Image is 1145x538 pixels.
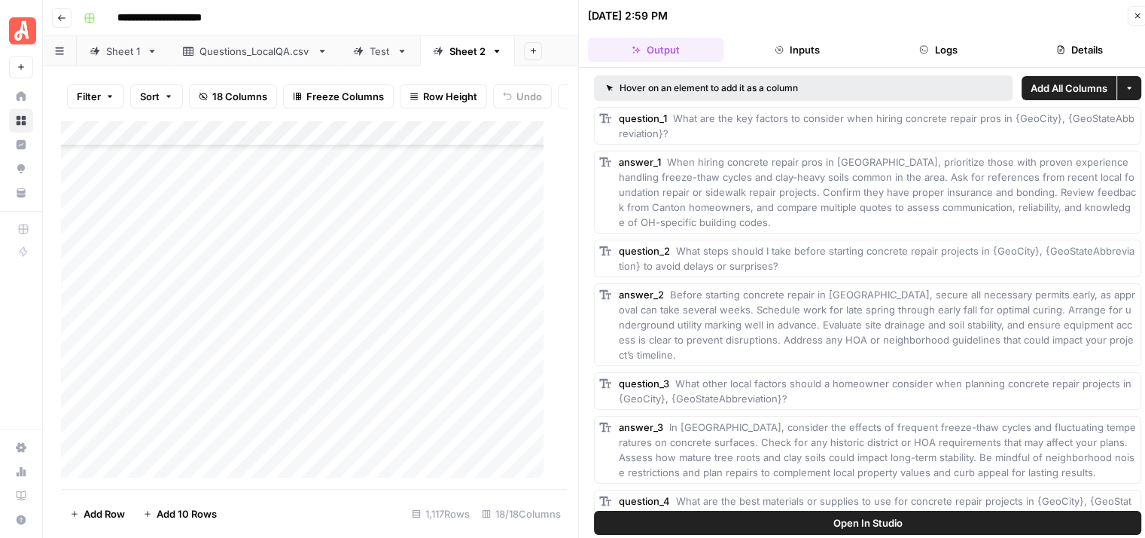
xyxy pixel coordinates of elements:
[370,44,391,59] div: Test
[406,502,476,526] div: 1,117 Rows
[619,421,663,433] span: answer_3
[588,38,723,62] button: Output
[130,84,183,109] button: Sort
[340,36,420,66] a: Test
[594,511,1141,535] button: Open In Studio
[420,36,515,66] a: Sheet 2
[1031,81,1107,96] span: Add All Columns
[283,84,394,109] button: Freeze Columns
[516,89,542,104] span: Undo
[833,515,903,530] span: Open In Studio
[157,506,217,521] span: Add 10 Rows
[493,84,552,109] button: Undo
[729,38,865,62] button: Inputs
[9,133,33,157] a: Insights
[9,109,33,133] a: Browse
[306,89,384,104] span: Freeze Columns
[619,112,1134,139] span: What are the key factors to consider when hiring concrete repair pros in {GeoCity}, {GeoStateAbbr...
[77,89,101,104] span: Filter
[189,84,277,109] button: 18 Columns
[619,245,670,257] span: question_2
[619,495,1131,522] span: What are the best materials or supplies to use for concrete repair projects in {GeoCity}, {GeoSta...
[1022,76,1116,100] button: Add All Columns
[619,289,664,301] span: answer_2
[84,506,125,521] span: Add Row
[9,84,33,109] a: Home
[170,36,340,66] a: Questions_LocalQA.csv
[9,181,33,205] a: Your Data
[619,495,670,507] span: question_4
[9,17,36,44] img: Angi Logo
[423,89,477,104] span: Row Height
[134,502,226,526] button: Add 10 Rows
[871,38,1006,62] button: Logs
[619,421,1136,478] span: In [GEOGRAPHIC_DATA], consider the effects of frequent freeze-thaw cycles and fluctuating tempera...
[9,436,33,460] a: Settings
[199,44,311,59] div: Questions_LocalQA.csv
[212,89,267,104] span: 18 Columns
[619,245,1134,272] span: What steps should I take before starting concrete repair projects in {GeoCity}, {GeoStateAbbrevia...
[400,84,487,109] button: Row Height
[9,508,33,532] button: Help + Support
[9,12,33,50] button: Workspace: Angi
[449,44,486,59] div: Sheet 2
[140,89,160,104] span: Sort
[67,84,124,109] button: Filter
[9,460,33,484] a: Usage
[9,484,33,508] a: Learning Hub
[619,112,667,124] span: question_1
[476,502,567,526] div: 18/18 Columns
[9,157,33,181] a: Opportunities
[61,502,134,526] button: Add Row
[77,36,170,66] a: Sheet 1
[619,156,661,168] span: answer_1
[106,44,141,59] div: Sheet 1
[619,378,1134,405] span: What other local factors should a homeowner consider when planning concrete repair projects in {G...
[588,8,668,23] div: [DATE] 2:59 PM
[606,81,900,95] div: Hover on an element to add it as a column
[619,378,669,390] span: question_3
[619,289,1135,361] span: Before starting concrete repair in [GEOGRAPHIC_DATA], secure all necessary permits early, as appr...
[619,156,1136,228] span: When hiring concrete repair pros in [GEOGRAPHIC_DATA], prioritize those with proven experience ha...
